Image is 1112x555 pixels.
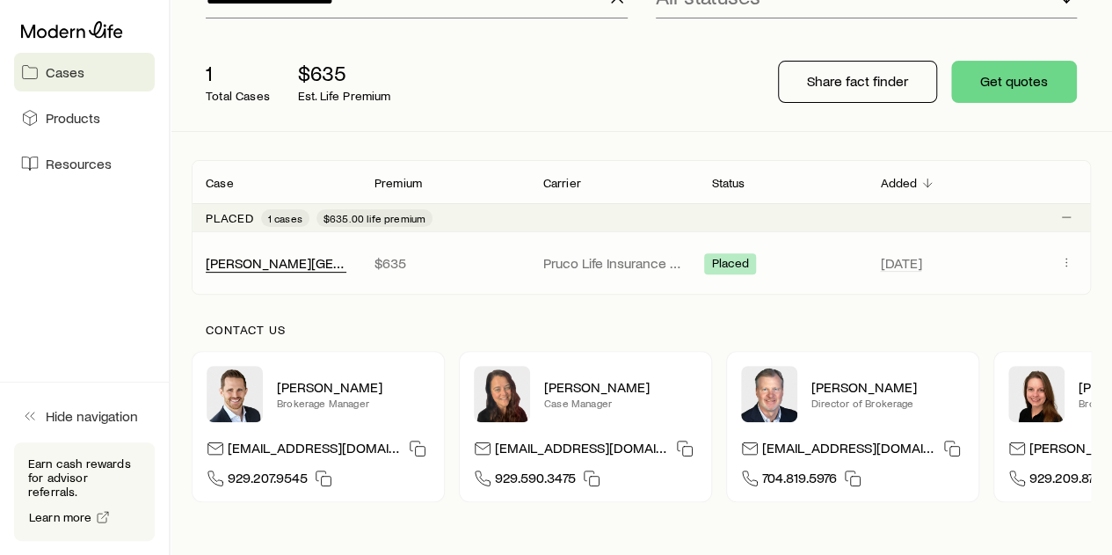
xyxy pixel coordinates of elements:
div: Earn cash rewards for advisor referrals.Learn more [14,442,155,541]
p: Director of Brokerage [811,396,964,410]
p: Est. Life Premium [298,89,391,103]
p: Placed [206,211,254,225]
p: Added [880,176,917,190]
span: $635.00 life premium [323,211,425,225]
p: $635 [374,254,515,272]
p: Brokerage Manager [277,396,430,410]
a: Cases [14,53,155,91]
img: Abby McGuigan [474,366,530,422]
span: 704.819.5976 [762,469,837,493]
p: Premium [374,176,422,190]
span: 929.590.3475 [495,469,576,493]
p: [PERSON_NAME] [544,378,697,396]
a: [PERSON_NAME][GEOGRAPHIC_DATA] [206,254,443,271]
p: [PERSON_NAME] [277,378,430,396]
button: Hide navigation [14,397,155,435]
img: Nick Weiler [207,366,263,422]
p: $635 [298,61,391,85]
a: Products [14,99,155,137]
span: Learn more [29,511,92,523]
p: Share fact finder [807,72,908,90]
a: Resources [14,144,155,183]
p: 1 [206,61,270,85]
p: Contact us [206,323,1077,337]
button: Share fact finder [778,61,937,103]
span: 929.207.9545 [228,469,308,493]
p: Case Manager [544,396,697,410]
span: Cases [46,63,84,81]
p: Case [206,176,234,190]
span: 1 cases [268,211,302,225]
p: Status [711,176,745,190]
p: Carrier [543,176,581,190]
button: Get quotes [951,61,1077,103]
p: Pruco Life Insurance Company [543,254,684,272]
span: Placed [711,256,749,274]
span: 929.209.8778 [1029,469,1108,493]
p: Earn cash rewards for advisor referrals. [28,456,141,499]
div: [PERSON_NAME][GEOGRAPHIC_DATA] [206,254,346,273]
p: [EMAIL_ADDRESS][DOMAIN_NAME] [762,439,936,463]
span: Resources [46,155,112,172]
p: [EMAIL_ADDRESS][DOMAIN_NAME] [495,439,669,463]
p: [EMAIL_ADDRESS][DOMAIN_NAME] [228,439,402,463]
img: Trey Wall [741,366,797,422]
img: Ellen Wall [1008,366,1065,422]
p: [PERSON_NAME] [811,378,964,396]
span: [DATE] [880,254,921,272]
div: Client cases [192,160,1091,295]
p: Total Cases [206,89,270,103]
span: Products [46,109,100,127]
span: Hide navigation [46,407,138,425]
